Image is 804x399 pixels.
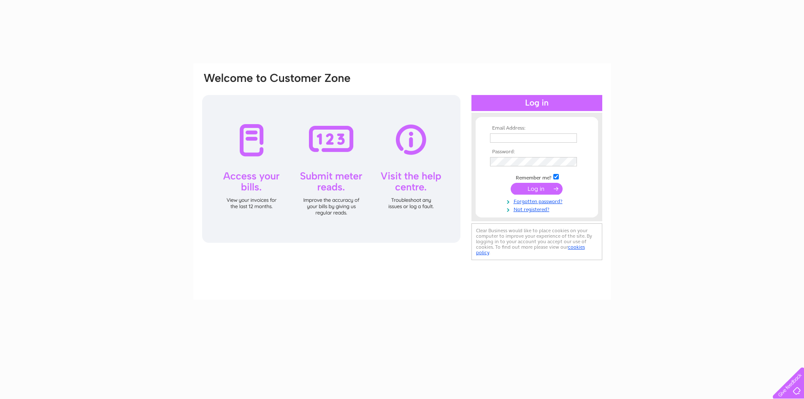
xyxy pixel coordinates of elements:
[488,149,586,155] th: Password:
[488,173,586,181] td: Remember me?
[471,223,602,260] div: Clear Business would like to place cookies on your computer to improve your experience of the sit...
[511,183,563,195] input: Submit
[490,197,586,205] a: Forgotten password?
[488,125,586,131] th: Email Address:
[476,244,585,255] a: cookies policy
[490,205,586,213] a: Not registered?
